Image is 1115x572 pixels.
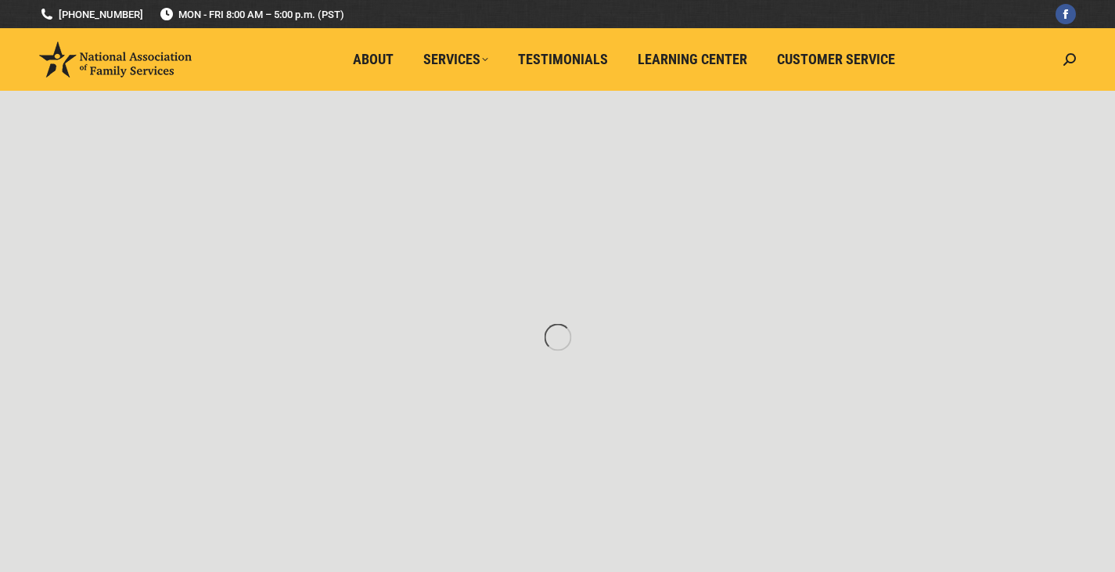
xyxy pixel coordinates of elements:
span: MON - FRI 8:00 AM – 5:00 p.m. (PST) [159,7,344,22]
a: Learning Center [627,45,758,74]
span: Learning Center [638,51,747,68]
a: Customer Service [766,45,906,74]
a: [PHONE_NUMBER] [39,7,143,22]
span: Customer Service [777,51,895,68]
a: About [342,45,405,74]
a: Testimonials [507,45,619,74]
img: National Association of Family Services [39,41,192,77]
span: About [353,51,394,68]
a: Facebook page opens in new window [1056,4,1076,24]
span: Services [423,51,488,68]
span: Testimonials [518,51,608,68]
